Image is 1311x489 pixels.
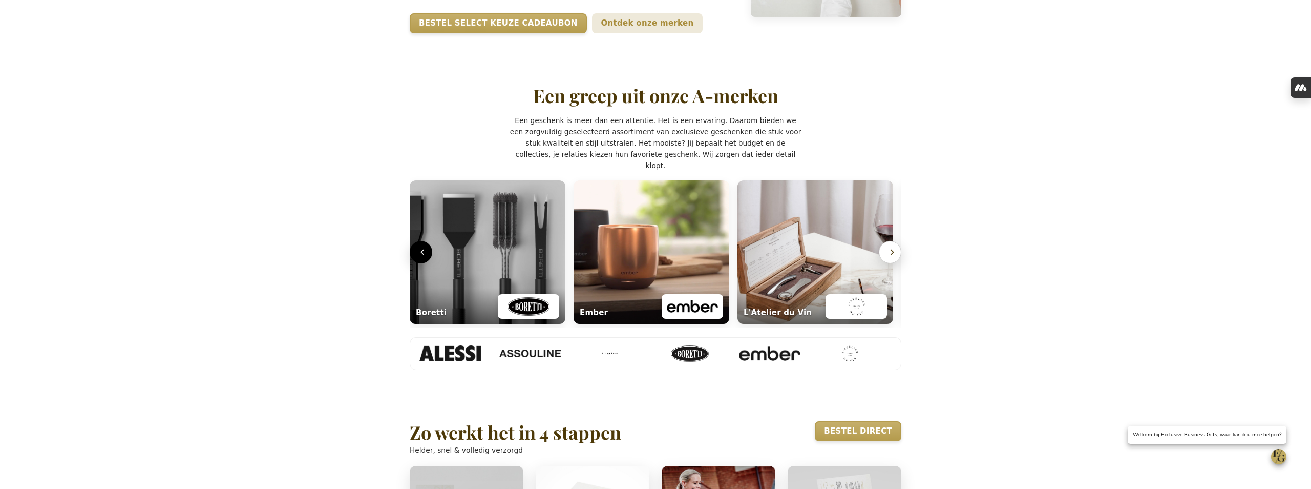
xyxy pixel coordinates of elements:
section: Lifestyle carrousel [410,176,901,328]
p: Helder, snel & volledig verzorgd [410,444,621,456]
section: Een greep uit onze A-merken [405,59,906,395]
p: Een geschenk is meer dan een attentie. Het is een ervaring. Daarom bieden we een zorgvuldig gesel... [510,115,801,171]
img: L'Atelier du Vin logo [831,297,882,316]
img: Boretti [659,345,721,362]
a: Ontdek onze merken [592,13,703,33]
h2: Zo werkt het in 4 stappen [410,422,621,443]
img: MM Antverpia [899,345,960,362]
img: Ember lifestyle [574,180,729,324]
img: Alessi [419,345,481,362]
img: Boretti lifestyle [410,180,565,324]
img: Assouline [499,350,561,357]
img: Ember logo [667,297,718,316]
img: Atelier Rebul [579,345,641,362]
h2: Een greep uit onze A-merken [533,86,778,106]
div: L'Atelier du Vin [744,307,812,319]
div: Boretti [416,307,447,319]
img: Ember [739,346,800,361]
div: Merken [410,337,901,370]
button: Vorige [410,241,432,263]
img: L'Atelier du Vin lifestyle [737,180,893,324]
img: Boretti logo [503,297,554,316]
div: Ember [580,307,608,319]
a: Bestel Select Keuze Cadeaubon [410,13,587,33]
a: Bestel direct [815,421,901,441]
img: L'Atelier du Vin [819,345,880,362]
button: Volgende [879,241,901,263]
